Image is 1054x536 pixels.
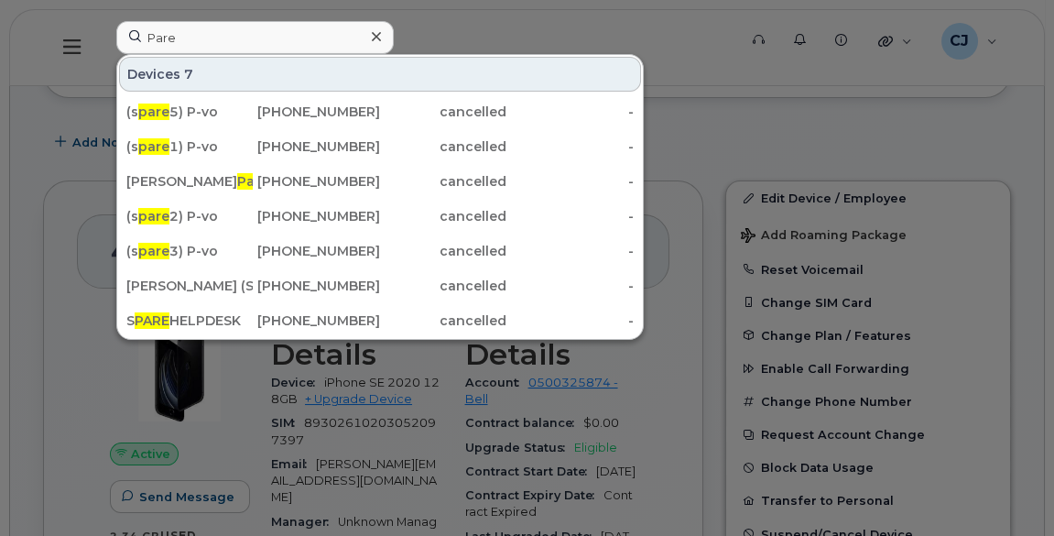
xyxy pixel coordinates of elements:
input: Find something... [116,21,394,54]
div: - [506,207,633,225]
div: Devices [119,57,641,92]
div: [PERSON_NAME] nt [126,172,253,191]
div: cancelled [380,277,506,295]
div: - [506,312,633,330]
div: cancelled [380,172,506,191]
div: cancelled [380,207,506,225]
div: [PHONE_NUMBER] [253,277,379,295]
div: cancelled [380,103,506,121]
div: [PHONE_NUMBER] [253,312,379,330]
div: [PHONE_NUMBER] [253,207,379,225]
div: (s 2) P-vo [126,207,253,225]
div: [PHONE_NUMBER] [253,172,379,191]
div: [PHONE_NUMBER] [253,242,379,260]
div: (s 5) P-vo [126,103,253,121]
a: [PERSON_NAME] (S)[PHONE_NUMBER]cancelled- [119,269,641,302]
span: pare [138,243,169,259]
div: - [506,137,633,156]
span: PARE [135,312,169,329]
a: [PERSON_NAME]Parent[PHONE_NUMBER]cancelled- [119,165,641,198]
div: [PERSON_NAME] (S ) [126,277,253,295]
div: S HELPDESK [126,312,253,330]
a: (spare2) P-vo[PHONE_NUMBER]cancelled- [119,200,641,233]
span: Pare [237,173,268,190]
div: (s 3) P-vo [126,242,253,260]
span: 7 [184,65,193,83]
a: SPAREHELPDESK[PHONE_NUMBER]cancelled- [119,304,641,337]
div: [PHONE_NUMBER] [253,103,379,121]
div: cancelled [380,312,506,330]
a: (spare5) P-vo[PHONE_NUMBER]cancelled- [119,95,641,128]
div: - [506,277,633,295]
a: (spare1) P-vo[PHONE_NUMBER]cancelled- [119,130,641,163]
div: cancelled [380,137,506,156]
span: pare [138,208,169,224]
div: - [506,103,633,121]
span: pare [138,104,169,120]
a: (spare3) P-vo[PHONE_NUMBER]cancelled- [119,235,641,268]
div: - [506,242,633,260]
div: [PHONE_NUMBER] [253,137,379,156]
div: - [506,172,633,191]
div: (s 1) P-vo [126,137,253,156]
div: cancelled [380,242,506,260]
span: pare [138,138,169,155]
